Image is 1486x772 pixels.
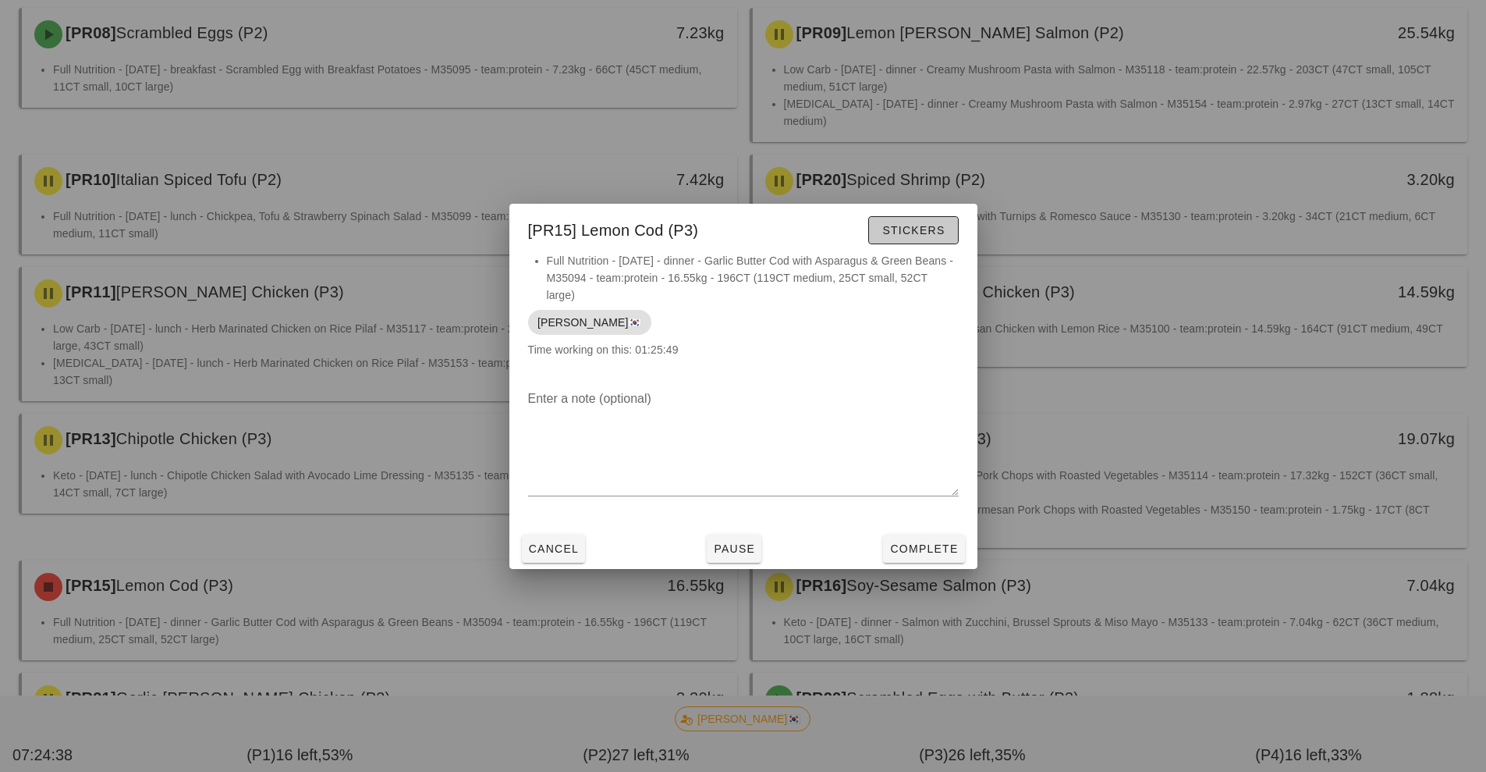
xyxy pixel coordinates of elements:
span: [PERSON_NAME]🇰🇷 [537,310,642,335]
span: Stickers [881,224,945,237]
div: Time working on this: 01:25:49 [509,252,977,374]
span: Cancel [528,543,580,555]
button: Pause [707,535,761,563]
button: Complete [883,535,964,563]
button: Stickers [868,216,958,244]
div: [PR15] Lemon Cod (P3) [509,204,977,252]
span: Pause [713,543,755,555]
li: Full Nutrition - [DATE] - dinner - Garlic Butter Cod with Asparagus & Green Beans - M35094 - team... [547,252,959,304]
button: Cancel [522,535,586,563]
span: Complete [889,543,958,555]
